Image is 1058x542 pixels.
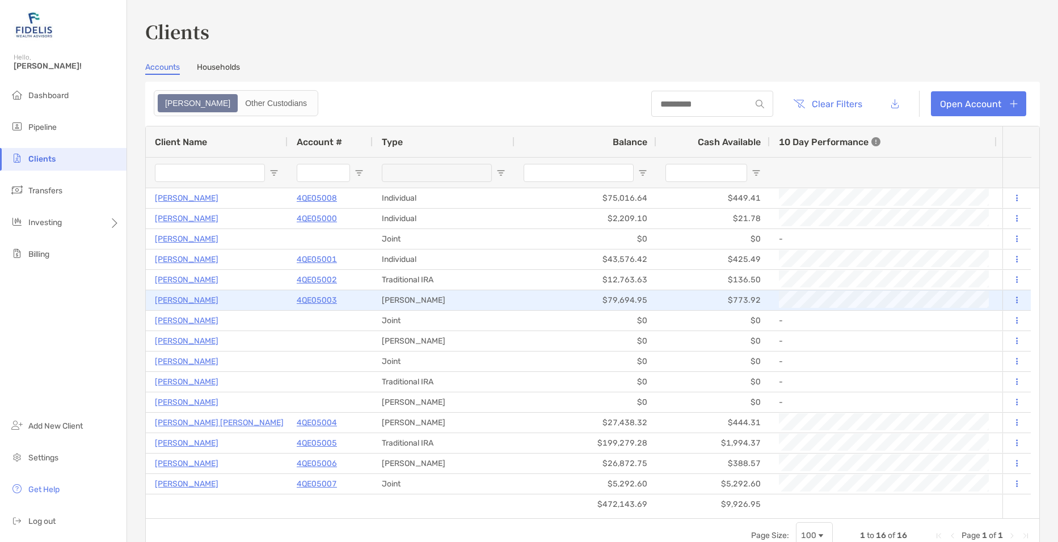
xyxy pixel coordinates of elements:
[373,209,515,228] div: Individual
[934,531,943,540] div: First Page
[10,215,24,228] img: investing icon
[982,531,987,540] span: 1
[297,191,337,205] a: 4QE05008
[656,413,770,433] div: $444.31
[779,230,988,248] div: -
[989,531,996,540] span: of
[373,433,515,453] div: Traditional IRA
[515,454,656,473] div: $26,872.75
[373,392,515,412] div: [PERSON_NAME]
[373,454,515,473] div: [PERSON_NAME]
[155,314,218,328] p: [PERSON_NAME]
[373,270,515,290] div: Traditional IRA
[155,375,218,389] a: [PERSON_NAME]
[269,168,279,177] button: Open Filter Menu
[297,456,337,471] p: 4QE05006
[515,433,656,453] div: $199,279.28
[998,531,1003,540] span: 1
[515,331,656,351] div: $0
[698,137,761,147] span: Cash Available
[145,18,1040,44] h3: Clients
[876,531,886,540] span: 16
[656,352,770,371] div: $0
[752,168,761,177] button: Open Filter Menu
[779,352,988,371] div: -
[515,474,656,494] div: $5,292.60
[28,154,56,164] span: Clients
[10,514,24,527] img: logout icon
[515,311,656,331] div: $0
[656,311,770,331] div: $0
[373,249,515,269] div: Individual
[888,531,895,540] span: of
[948,531,957,540] div: Previous Page
[10,151,24,165] img: clients icon
[515,209,656,228] div: $2,209.10
[515,372,656,392] div: $0
[155,334,218,348] a: [PERSON_NAME]
[10,418,24,432] img: add_new_client icon
[28,122,57,132] span: Pipeline
[155,416,284,430] a: [PERSON_NAME] [PERSON_NAME]
[613,137,647,147] span: Balance
[860,531,865,540] span: 1
[155,456,218,471] a: [PERSON_NAME]
[197,62,240,75] a: Households
[897,531,907,540] span: 16
[159,95,237,111] div: Zoe
[373,413,515,433] div: [PERSON_NAME]
[155,273,218,287] a: [PERSON_NAME]
[10,183,24,197] img: transfers icon
[656,433,770,453] div: $1,994.37
[962,531,980,540] span: Page
[297,211,337,226] p: 4QE05000
[155,232,218,246] a: [PERSON_NAME]
[297,436,337,450] a: 4QE05005
[756,100,764,108] img: input icon
[785,91,871,116] button: Clear Filters
[515,352,656,371] div: $0
[297,416,337,430] p: 4QE05004
[656,229,770,249] div: $0
[1008,531,1017,540] div: Next Page
[779,311,988,330] div: -
[1021,531,1030,540] div: Last Page
[155,252,218,266] a: [PERSON_NAME]
[155,211,218,226] a: [PERSON_NAME]
[373,311,515,331] div: Joint
[373,474,515,494] div: Joint
[524,164,634,182] input: Balance Filter Input
[867,531,874,540] span: to
[779,126,880,157] div: 10 Day Performance
[373,331,515,351] div: [PERSON_NAME]
[515,249,656,269] div: $43,576.42
[155,477,218,491] a: [PERSON_NAME]
[155,191,218,205] a: [PERSON_NAME]
[297,293,337,307] p: 4QE05003
[515,392,656,412] div: $0
[665,164,747,182] input: Cash Available Filter Input
[297,477,337,491] a: 4QE05007
[297,164,350,182] input: Account # Filter Input
[515,188,656,208] div: $75,016.64
[297,252,337,266] a: 4QE05001
[656,454,770,473] div: $388.57
[656,372,770,392] div: $0
[10,88,24,101] img: dashboard icon
[373,352,515,371] div: Joint
[779,393,988,412] div: -
[355,168,364,177] button: Open Filter Menu
[801,531,816,540] div: 100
